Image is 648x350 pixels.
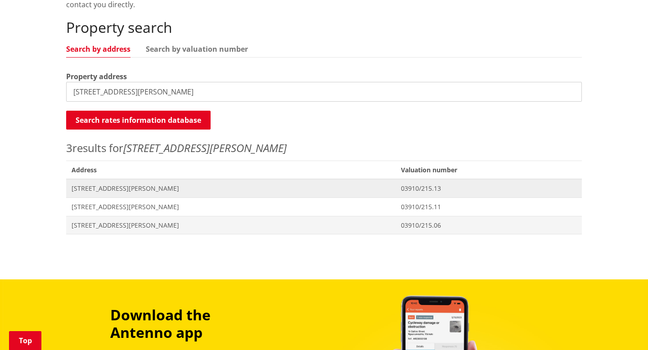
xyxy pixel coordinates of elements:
[66,140,72,155] span: 3
[146,45,248,53] a: Search by valuation number
[66,197,582,216] a: [STREET_ADDRESS][PERSON_NAME] 03910/215.11
[66,161,396,179] span: Address
[72,184,390,193] span: [STREET_ADDRESS][PERSON_NAME]
[123,140,287,155] em: [STREET_ADDRESS][PERSON_NAME]
[66,19,582,36] h2: Property search
[66,71,127,82] label: Property address
[72,221,390,230] span: [STREET_ADDRESS][PERSON_NAME]
[72,202,390,211] span: [STREET_ADDRESS][PERSON_NAME]
[66,82,582,102] input: e.g. Duke Street NGARUAWAHIA
[401,184,576,193] span: 03910/215.13
[66,45,130,53] a: Search by address
[110,306,273,341] h3: Download the Antenno app
[66,111,211,130] button: Search rates information database
[66,216,582,234] a: [STREET_ADDRESS][PERSON_NAME] 03910/215.06
[396,161,582,179] span: Valuation number
[66,140,582,156] p: results for
[66,179,582,197] a: [STREET_ADDRESS][PERSON_NAME] 03910/215.13
[607,312,639,345] iframe: Messenger Launcher
[9,331,41,350] a: Top
[401,221,576,230] span: 03910/215.06
[401,202,576,211] span: 03910/215.11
